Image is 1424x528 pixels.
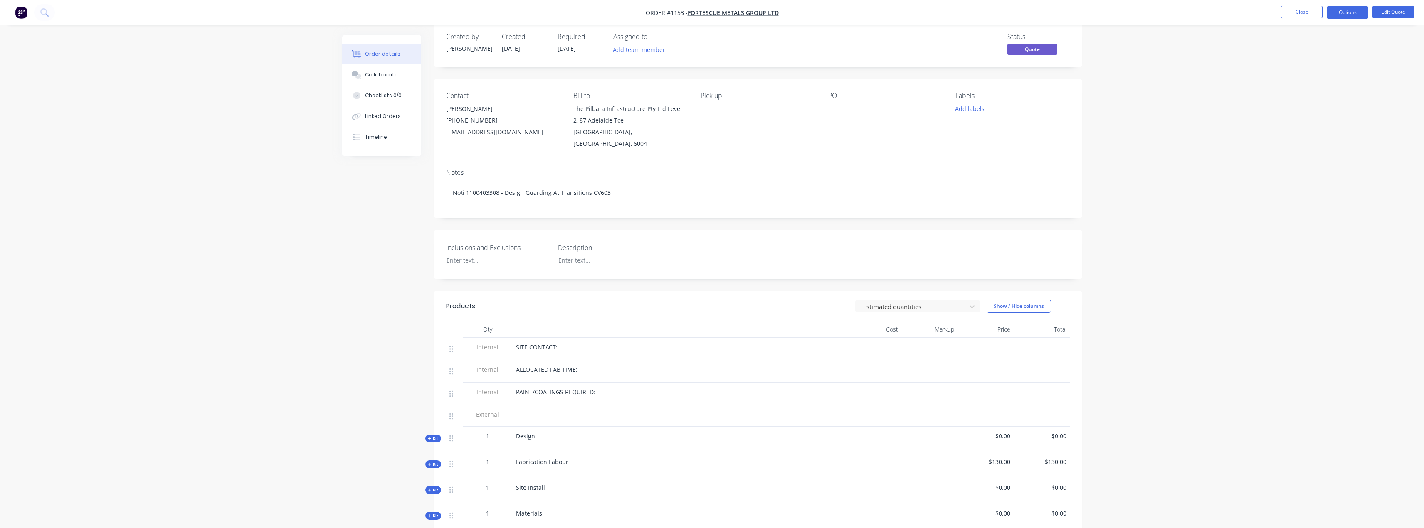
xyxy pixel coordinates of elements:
div: Assigned to [613,33,696,41]
div: [PERSON_NAME][PHONE_NUMBER][EMAIL_ADDRESS][DOMAIN_NAME] [446,103,560,138]
span: Internal [466,365,509,374]
span: $0.00 [961,509,1010,518]
button: Kit [425,512,441,520]
div: Qty [463,321,513,338]
span: Quote [1007,44,1057,54]
button: Add team member [608,44,669,55]
span: $130.00 [961,457,1010,466]
div: Bill to [573,92,687,100]
a: FORTESCUE METALS GROUP LTD [688,9,779,17]
span: Kit [428,435,439,442]
div: The Pilbara Infrastructure Pty Ltd Level 2, 87 Adelaide Tce [573,103,687,126]
span: $130.00 [1017,457,1066,466]
div: Total [1014,321,1070,338]
button: Options [1327,6,1368,19]
div: Timeline [365,133,387,141]
div: Labels [955,92,1069,100]
button: Show / Hide columns [987,300,1051,313]
span: Order #1153 - [646,9,688,17]
span: [DATE] [502,44,520,52]
button: Edit Quote [1372,6,1414,18]
button: Linked Orders [342,106,421,127]
button: Checklists 0/0 [342,85,421,106]
span: 1 [486,432,489,440]
span: Materials [516,509,542,517]
span: $0.00 [961,432,1010,440]
button: Order details [342,44,421,64]
span: $0.00 [961,483,1010,492]
span: SITE CONTACT: [516,343,558,351]
button: Timeline [342,127,421,147]
span: PAINT/COATINGS REQUIRED: [516,388,595,396]
div: Markup [901,321,958,338]
div: The Pilbara Infrastructure Pty Ltd Level 2, 87 Adelaide Tce[GEOGRAPHIC_DATA], [GEOGRAPHIC_DATA], ... [573,103,687,150]
span: Site Install [516,484,545,491]
div: Pick up [701,92,814,100]
button: Add team member [613,44,670,55]
span: $0.00 [1017,483,1066,492]
span: 1 [486,509,489,518]
span: $0.00 [1017,432,1066,440]
span: [DATE] [558,44,576,52]
span: 1 [486,483,489,492]
div: [PERSON_NAME] [446,103,560,115]
div: Status [1007,33,1070,41]
span: 1 [486,457,489,466]
span: Internal [466,388,509,396]
span: $0.00 [1017,509,1066,518]
div: [PHONE_NUMBER] [446,115,560,126]
label: Inclusions and Exclusions [446,243,550,253]
div: PO [828,92,942,100]
button: Add labels [951,103,989,114]
div: [GEOGRAPHIC_DATA], [GEOGRAPHIC_DATA], 6004 [573,126,687,150]
div: Required [558,33,603,41]
div: Created by [446,33,492,41]
button: Kit [425,486,441,494]
div: [EMAIL_ADDRESS][DOMAIN_NAME] [446,126,560,138]
span: Fabrication Labour [516,458,568,466]
div: Collaborate [365,71,398,79]
div: Created [502,33,548,41]
span: Design [516,432,535,440]
div: [PERSON_NAME] [446,44,492,53]
div: Checklists 0/0 [365,92,402,99]
span: Kit [428,461,439,467]
div: Linked Orders [365,113,401,120]
span: Kit [428,513,439,519]
div: Order details [365,50,400,58]
div: Price [958,321,1014,338]
span: ALLOCATED FAB TIME: [516,366,577,373]
div: Notes [446,169,1070,177]
div: Contact [446,92,560,100]
img: Factory [15,6,27,19]
button: Kit [425,435,441,442]
button: Kit [425,460,441,468]
button: Close [1281,6,1323,18]
div: Noti 1100403308 - Design Guarding At Transitions CV603 [446,180,1070,205]
span: Kit [428,487,439,493]
button: Collaborate [342,64,421,85]
label: Description [558,243,662,253]
div: Cost [845,321,901,338]
span: External [466,410,509,419]
span: Internal [466,343,509,351]
div: Products [446,301,475,311]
